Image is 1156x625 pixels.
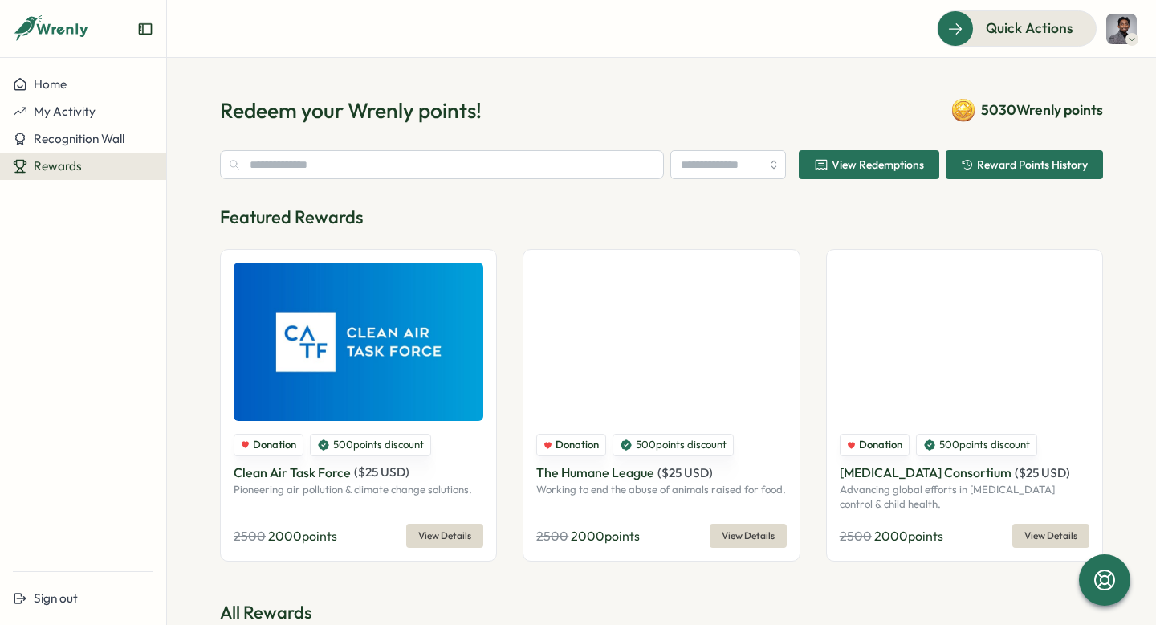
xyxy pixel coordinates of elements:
[253,438,296,452] span: Donation
[406,524,483,548] button: View Details
[310,434,431,456] div: 500 points discount
[34,158,82,174] span: Rewards
[799,150,939,179] button: View Redemptions
[977,159,1088,170] span: Reward Points History
[986,18,1073,39] span: Quick Actions
[220,96,482,125] h1: Redeem your Wrenly points!
[1106,14,1137,44] img: Vishal Reddy
[34,131,124,146] span: Recognition Wall
[1012,524,1089,548] button: View Details
[234,463,351,483] p: Clean Air Task Force
[832,159,924,170] span: View Redemptions
[234,263,483,421] img: Clean Air Task Force
[354,464,409,480] span: ( $ 25 USD )
[418,525,471,547] span: View Details
[840,263,1089,421] img: Malaria Consortium
[937,10,1097,46] button: Quick Actions
[536,263,786,421] img: The Humane League
[536,528,568,544] span: 2500
[840,463,1011,483] p: [MEDICAL_DATA] Consortium
[220,600,1103,625] p: All Rewards
[657,465,713,480] span: ( $ 25 USD )
[34,76,67,92] span: Home
[571,528,640,544] span: 2000 points
[34,590,78,606] span: Sign out
[946,150,1103,179] button: Reward Points History
[981,100,1103,121] span: 5030 Wrenly points
[556,438,599,452] span: Donation
[613,434,734,456] div: 500 points discount
[840,483,1089,511] p: Advancing global efforts in [MEDICAL_DATA] control & child health.
[234,528,266,544] span: 2500
[234,483,483,497] p: Pioneering air pollution & climate change solutions.
[536,483,786,497] p: Working to end the abuse of animals raised for food.
[1015,465,1070,480] span: ( $ 25 USD )
[268,528,337,544] span: 2000 points
[137,21,153,37] button: Expand sidebar
[220,205,1103,230] p: Featured Rewards
[1024,525,1077,547] span: View Details
[874,528,943,544] span: 2000 points
[840,528,872,544] span: 2500
[722,525,775,547] span: View Details
[34,104,96,119] span: My Activity
[916,434,1037,456] div: 500 points discount
[536,463,654,483] p: The Humane League
[859,438,902,452] span: Donation
[710,524,787,548] button: View Details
